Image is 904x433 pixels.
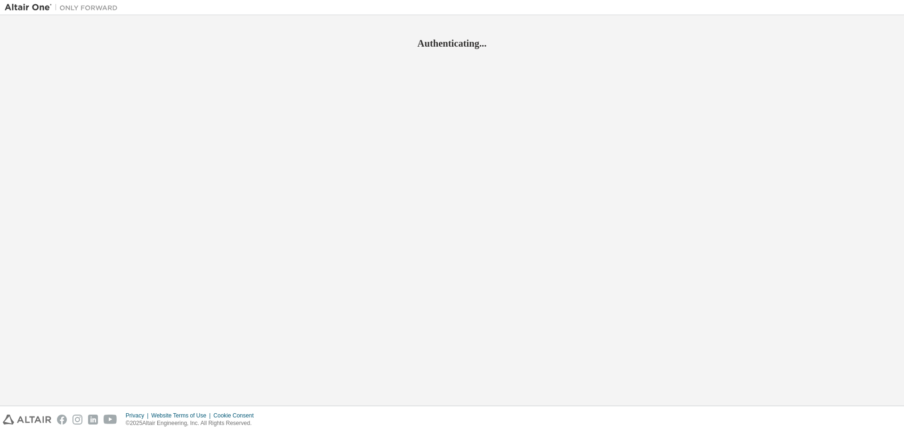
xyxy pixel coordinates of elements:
[5,3,122,12] img: Altair One
[5,37,899,49] h2: Authenticating...
[104,415,117,425] img: youtube.svg
[126,412,151,419] div: Privacy
[151,412,213,419] div: Website Terms of Use
[126,419,259,427] p: © 2025 Altair Engineering, Inc. All Rights Reserved.
[213,412,259,419] div: Cookie Consent
[3,415,51,425] img: altair_logo.svg
[88,415,98,425] img: linkedin.svg
[57,415,67,425] img: facebook.svg
[73,415,82,425] img: instagram.svg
